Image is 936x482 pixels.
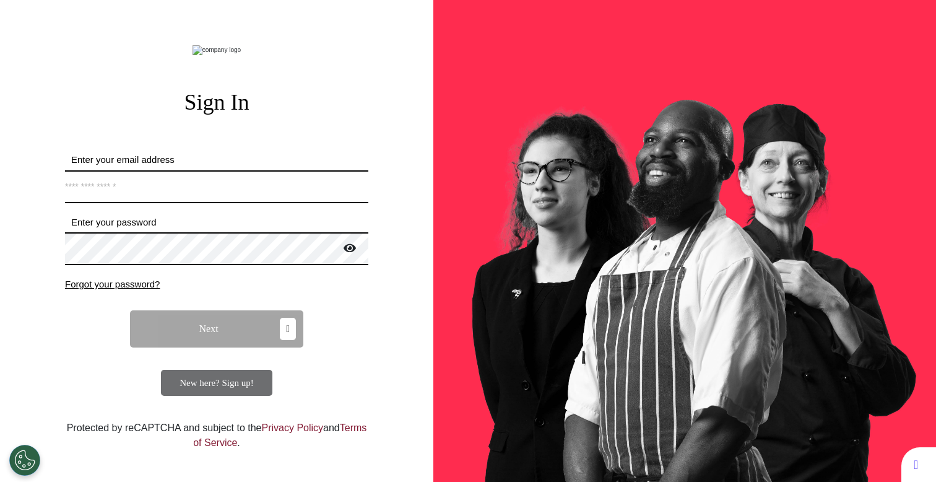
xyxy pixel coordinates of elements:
span: Next [199,324,219,334]
label: Enter your password [65,216,368,230]
div: Protected by reCAPTCHA and subject to the and . [65,421,368,450]
h2: Sign In [65,89,368,116]
span: Forgot your password? [65,279,160,289]
button: Next [130,310,303,348]
span: New here? Sign up! [180,378,254,388]
img: company logo [193,45,241,55]
button: Open Preferences [9,445,40,476]
label: Enter your email address [65,153,368,167]
a: Privacy Policy [261,423,323,433]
